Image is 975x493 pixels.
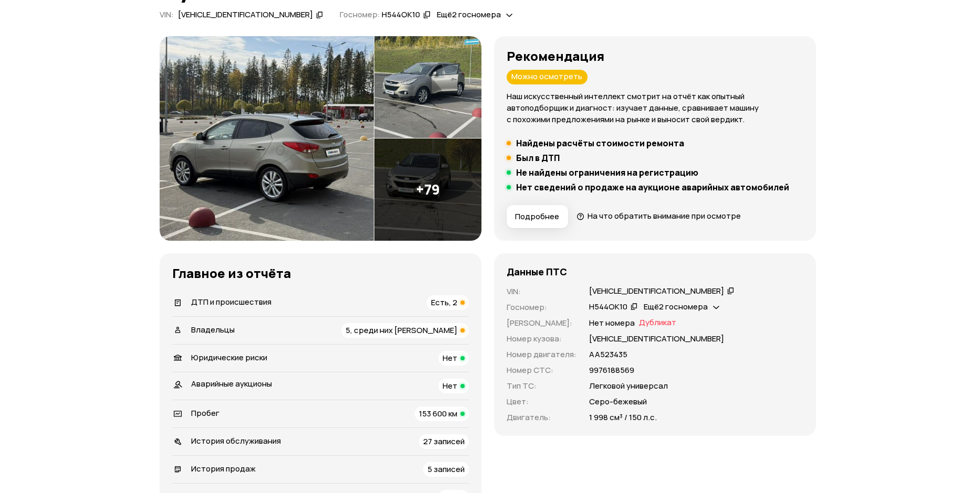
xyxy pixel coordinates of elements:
p: Номер СТС : [507,365,576,376]
span: Подробнее [515,211,559,222]
h5: Нет сведений о продаже на аукционе аварийных автомобилей [516,182,789,192]
span: Владельцы [191,324,235,335]
p: Нет номера [589,317,635,329]
div: Н544ОК10 [589,302,627,313]
h5: Не найдены ограничения на регистрацию [516,167,698,178]
span: Ещё 2 госномера [437,9,501,20]
div: [VEHICLE_IDENTIFICATION_NUMBER] [589,286,724,297]
span: Ещё 2 госномера [644,301,708,312]
p: Госномер : [507,302,576,313]
span: Нет [443,352,457,363]
p: Номер двигателя : [507,349,576,360]
span: На что обратить внимание при осмотре [588,210,741,221]
span: 5, среди них [PERSON_NAME] [345,325,457,336]
h5: Найдены расчёты стоимости ремонта [516,138,684,148]
span: Аварийные аукционы [191,378,272,389]
span: История обслуживания [191,435,281,446]
p: 9976188569 [589,365,634,376]
span: 5 записей [427,464,465,475]
div: [VEHICLE_IDENTIFICATION_NUMBER] [178,9,313,20]
span: Пробег [191,408,219,419]
h4: Данные ПТС [507,266,567,277]
div: Можно осмотреть [507,70,588,84]
div: Н544ОК10 [382,9,420,20]
span: Госномер: [340,9,380,20]
span: Дубликат [639,317,676,329]
span: Нет [443,380,457,391]
p: 1 998 см³ / 150 л.с. [589,412,657,423]
span: ДТП и происшествия [191,296,271,307]
span: 153 600 км [419,408,457,419]
p: Серо-бежевый [589,396,647,408]
p: Наш искусственный интеллект смотрит на отчёт как опытный автоподборщик и диагност: изучает данные... [507,91,803,125]
p: Двигатель : [507,412,576,423]
h3: Главное из отчёта [172,266,469,281]
span: 27 записей [423,436,465,447]
a: На что обратить внимание при осмотре [576,210,741,221]
span: Есть, 2 [431,297,457,308]
h3: Рекомендация [507,49,803,63]
h5: Был в ДТП [516,153,560,163]
p: Легковой универсал [589,380,668,392]
p: АА523435 [589,349,627,360]
span: Юридические риски [191,352,267,363]
p: Тип ТС : [507,380,576,392]
p: [PERSON_NAME] : [507,317,576,329]
p: [VEHICLE_IDENTIFICATION_NUMBER] [589,333,724,345]
p: Цвет : [507,396,576,408]
p: Номер кузова : [507,333,576,345]
span: История продаж [191,463,256,474]
button: Подробнее [507,205,568,228]
p: VIN : [507,286,576,297]
span: VIN : [160,9,174,20]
